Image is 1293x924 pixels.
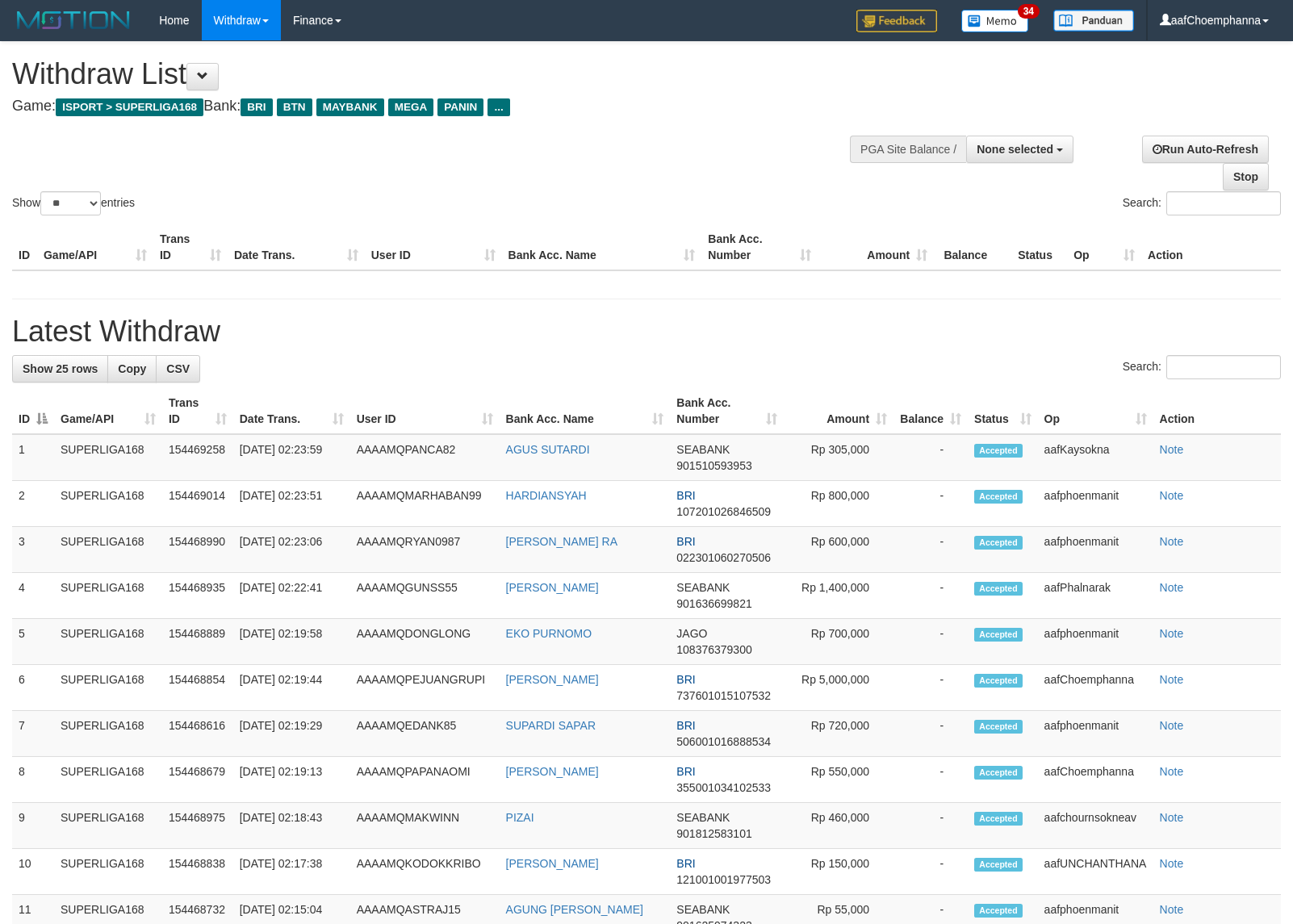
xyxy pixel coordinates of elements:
[974,628,1023,642] span: Accepted
[487,98,509,116] span: ...
[961,10,1029,32] img: Button%20Memo.svg
[54,527,162,573] td: SUPERLIGA168
[676,781,771,794] span: Copy 355001034102533 to clipboard
[350,481,500,527] td: AAAAMQMARHABAN99
[12,757,54,803] td: 8
[784,757,893,803] td: Rp 550,000
[1160,719,1184,732] a: Note
[784,619,893,665] td: Rp 700,000
[676,581,730,594] span: SEABANK
[350,849,500,895] td: AAAAMQKODOKKRIBO
[1160,811,1184,824] a: Note
[12,388,54,434] th: ID: activate to sort column descending
[784,573,893,619] td: Rp 1,400,000
[350,527,500,573] td: AAAAMQRYAN0987
[12,849,54,895] td: 10
[1160,765,1184,778] a: Note
[974,490,1023,504] span: Accepted
[162,849,233,895] td: 154468838
[500,388,671,434] th: Bank Acc. Name: activate to sort column ascending
[1160,581,1184,594] a: Note
[12,58,846,90] h1: Withdraw List
[974,720,1023,734] span: Accepted
[506,489,587,502] a: HARDIANSYAH
[162,388,233,434] th: Trans ID: activate to sort column ascending
[977,143,1053,156] span: None selected
[506,581,599,594] a: [PERSON_NAME]
[1123,191,1281,215] label: Search:
[1053,10,1134,31] img: panduan.png
[1067,224,1141,270] th: Op
[12,665,54,711] td: 6
[1153,388,1281,434] th: Action
[784,434,893,481] td: Rp 305,000
[1160,535,1184,548] a: Note
[784,388,893,434] th: Amount: activate to sort column ascending
[506,535,617,548] a: [PERSON_NAME] RA
[818,224,934,270] th: Amount
[506,673,599,686] a: [PERSON_NAME]
[12,98,846,115] h4: Game: Bank:
[228,224,365,270] th: Date Trans.
[233,388,350,434] th: Date Trans.: activate to sort column ascending
[701,224,818,270] th: Bank Acc. Number
[676,765,695,778] span: BRI
[1166,355,1281,379] input: Search:
[350,388,500,434] th: User ID: activate to sort column ascending
[934,224,1011,270] th: Balance
[974,766,1023,780] span: Accepted
[974,858,1023,872] span: Accepted
[12,8,135,32] img: MOTION_logo.png
[162,803,233,849] td: 154468975
[676,735,771,748] span: Copy 506001016888534 to clipboard
[365,224,502,270] th: User ID
[676,459,751,472] span: Copy 901510593953 to clipboard
[233,619,350,665] td: [DATE] 02:19:58
[893,388,968,434] th: Balance: activate to sort column ascending
[974,674,1023,688] span: Accepted
[1142,136,1269,163] a: Run Auto-Refresh
[277,98,312,116] span: BTN
[350,757,500,803] td: AAAAMQPAPANAOMI
[388,98,434,116] span: MEGA
[1038,388,1153,434] th: Op: activate to sort column ascending
[676,627,707,640] span: JAGO
[23,362,98,375] span: Show 25 rows
[784,527,893,573] td: Rp 600,000
[1160,857,1184,870] a: Note
[12,355,108,383] a: Show 25 rows
[1223,163,1269,190] a: Stop
[54,619,162,665] td: SUPERLIGA168
[676,673,695,686] span: BRI
[784,711,893,757] td: Rp 720,000
[1038,849,1153,895] td: aafUNCHANTHANA
[233,434,350,481] td: [DATE] 02:23:59
[107,355,157,383] a: Copy
[1038,434,1153,481] td: aafKaysokna
[968,388,1038,434] th: Status: activate to sort column ascending
[233,481,350,527] td: [DATE] 02:23:51
[12,481,54,527] td: 2
[56,98,203,116] span: ISPORT > SUPERLIGA168
[506,857,599,870] a: [PERSON_NAME]
[1141,224,1281,270] th: Action
[1038,803,1153,849] td: aafchournsokneav
[506,765,599,778] a: [PERSON_NAME]
[350,665,500,711] td: AAAAMQPEJUANGRUPI
[1038,481,1153,527] td: aafphoenmanit
[506,443,590,456] a: AGUS SUTARDI
[974,812,1023,826] span: Accepted
[350,619,500,665] td: AAAAMQDONGLONG
[893,527,968,573] td: -
[676,689,771,702] span: Copy 737601015107532 to clipboard
[676,535,695,548] span: BRI
[350,434,500,481] td: AAAAMQPANCA82
[162,665,233,711] td: 154468854
[54,849,162,895] td: SUPERLIGA168
[676,719,695,732] span: BRI
[233,849,350,895] td: [DATE] 02:17:38
[166,362,190,375] span: CSV
[162,711,233,757] td: 154468616
[12,434,54,481] td: 1
[233,665,350,711] td: [DATE] 02:19:44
